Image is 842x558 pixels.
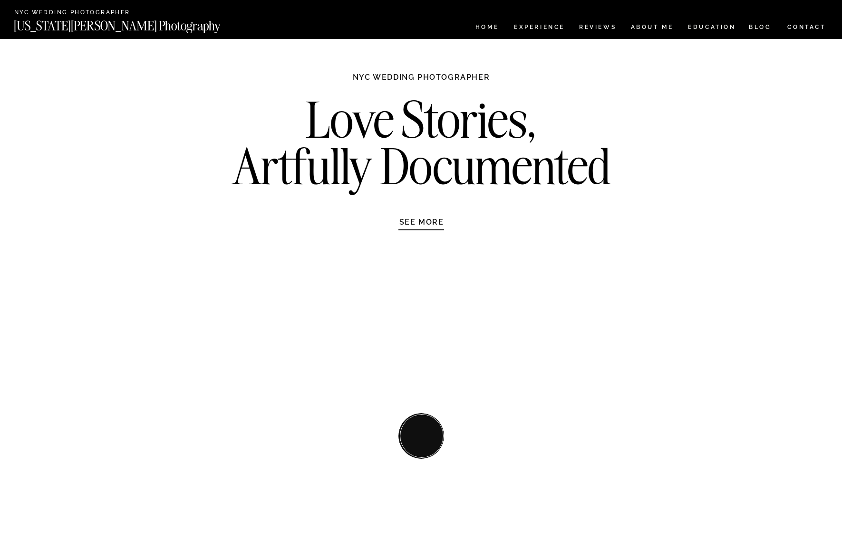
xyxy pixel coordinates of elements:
h2: Love Stories, Artfully Documented [222,96,621,196]
a: HOME [474,24,501,32]
a: CONTACT [787,22,826,32]
a: ABOUT ME [630,24,674,32]
a: [US_STATE][PERSON_NAME] Photography [14,19,252,28]
a: EDUCATION [687,24,737,32]
a: Experience [514,24,564,32]
a: BLOG [749,24,772,32]
h1: NYC WEDDING PHOTOGRAPHER [332,72,511,91]
a: SEE MORE [377,217,467,227]
a: NYC Wedding Photographer [14,9,157,17]
a: REVIEWS [579,24,615,32]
